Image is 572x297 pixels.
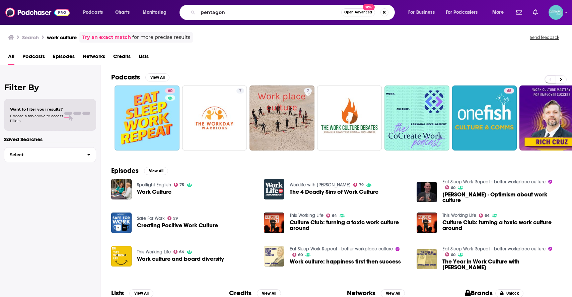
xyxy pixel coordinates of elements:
a: 64 [479,214,490,218]
button: Send feedback [528,35,561,40]
span: 59 [173,217,178,220]
a: 60 [115,85,180,151]
span: Podcasts [22,51,45,65]
img: Creating Positive Work Culture [111,213,132,233]
a: Adam Grant - Optimism about work culture [442,192,561,203]
button: Open AdvancedNew [341,8,375,16]
a: Lists [139,51,149,65]
a: 60 [165,88,175,94]
button: open menu [441,7,488,18]
a: 60 [445,252,456,256]
h3: work culture [47,34,77,41]
a: Eat Sleep Work Repeat - better workplace culture [290,246,393,252]
span: 64 [179,250,184,253]
a: Credits [113,51,131,65]
a: This Working Life [442,213,476,218]
a: The Year in Work Culture with Andre Spicer [442,259,561,270]
a: PodcastsView All [111,73,169,81]
img: The Year in Work Culture with Andre Spicer [417,249,437,270]
a: 48 [452,85,517,151]
img: The 4 Deadly Sins of Work Culture [264,179,284,199]
a: This Working Life [290,213,324,218]
span: Logged in as JessicaPellien [549,5,563,20]
img: Adam Grant - Optimism about work culture [417,182,437,202]
input: Search podcasts, credits, & more... [198,7,341,18]
span: For Podcasters [446,8,478,17]
img: User Profile [549,5,563,20]
a: 64 [173,250,185,254]
h2: Episodes [111,167,139,175]
a: Creating Positive Work Culture [137,223,218,228]
a: Safe For Work [137,216,165,221]
span: 79 [359,183,364,186]
a: Networks [83,51,105,65]
a: 59 [167,216,178,220]
span: 60 [298,253,303,256]
h2: Podcasts [111,73,140,81]
button: View All [144,167,168,175]
a: 75 [174,183,185,187]
a: EpisodesView All [111,167,168,175]
button: open menu [138,7,175,18]
h2: Filter By [4,82,96,92]
img: Culture Club: turning a toxic work culture around [264,213,284,233]
a: Work culture and board diversity [137,256,224,262]
a: Culture Club: turning a toxic work culture around [442,220,561,231]
span: Open Advanced [344,11,372,14]
span: for more precise results [132,34,190,41]
a: Spotlight English [137,182,171,188]
button: View All [145,73,169,81]
a: Show notifications dropdown [513,7,525,18]
img: Work Culture [111,179,132,199]
a: Try an exact match [82,34,131,41]
a: 64 [326,214,337,218]
span: Podcasts [83,8,103,17]
span: Charts [115,8,130,17]
a: 48 [504,88,514,94]
span: 7 [239,88,241,95]
span: 60 [451,186,455,189]
a: Work culture: happiness first then success [290,259,401,264]
span: Select [4,153,82,157]
a: 7 [182,85,247,151]
button: open menu [78,7,112,18]
a: 60 [445,185,456,189]
a: Work Culture [137,189,171,195]
h3: Search [22,34,39,41]
img: Podchaser - Follow, Share and Rate Podcasts [5,6,70,19]
img: Work culture and board diversity [111,246,132,266]
a: 7 [249,85,314,151]
a: This Working Life [137,249,171,255]
a: Worklife with Adam Grant [290,182,351,188]
span: Choose a tab above to access filters. [10,114,63,123]
a: Culture Club: turning a toxic work culture around [290,220,409,231]
a: Eat Sleep Work Repeat - better workplace culture [442,179,546,185]
span: 60 [168,88,172,95]
button: open menu [488,7,512,18]
a: 7 [236,88,244,94]
img: Culture Club: turning a toxic work culture around [417,213,437,233]
p: Saved Searches [4,136,96,142]
button: Select [4,147,96,162]
span: The 4 Deadly Sins of Work Culture [290,189,378,195]
a: All [8,51,14,65]
a: Eat Sleep Work Repeat - better workplace culture [442,246,546,252]
a: Episodes [53,51,75,65]
img: Work culture: happiness first then success [264,246,284,266]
